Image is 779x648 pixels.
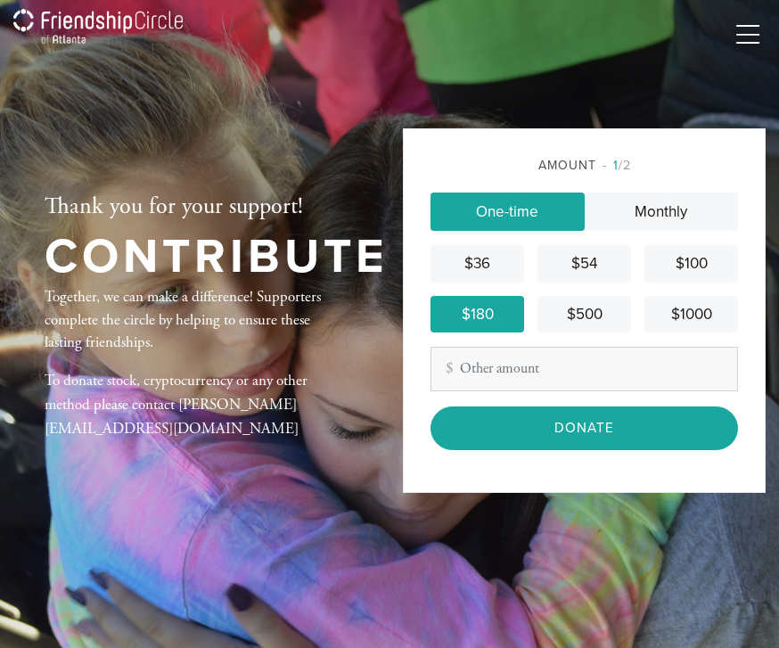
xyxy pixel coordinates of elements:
[613,158,619,173] span: 1
[45,234,388,279] h1: Contribute
[652,252,731,275] div: $100
[13,9,183,60] img: Wordmark%20Atlanta%20PNG%20white.png
[45,193,388,220] h2: Thank you for your support!
[430,406,738,450] input: Donate
[652,302,731,325] div: $1000
[644,295,738,332] a: $1000
[585,193,739,231] a: Monthly
[545,302,624,325] div: $500
[430,156,738,175] div: Amount
[438,252,517,275] div: $36
[545,252,624,275] div: $54
[438,302,517,325] div: $180
[45,286,345,455] div: Together, we can make a difference! Supporters complete the circle by helping to ensure these las...
[430,245,524,283] a: $36
[603,158,631,173] span: /2
[644,245,738,283] a: $100
[537,295,631,332] a: $500
[430,295,524,332] a: $180
[45,369,345,442] p: To donate stock, cryptocurrency or any other method please contact [PERSON_NAME][EMAIL_ADDRESS][D...
[430,193,585,231] a: One-time
[430,347,738,391] input: Other amount
[537,245,631,283] a: $54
